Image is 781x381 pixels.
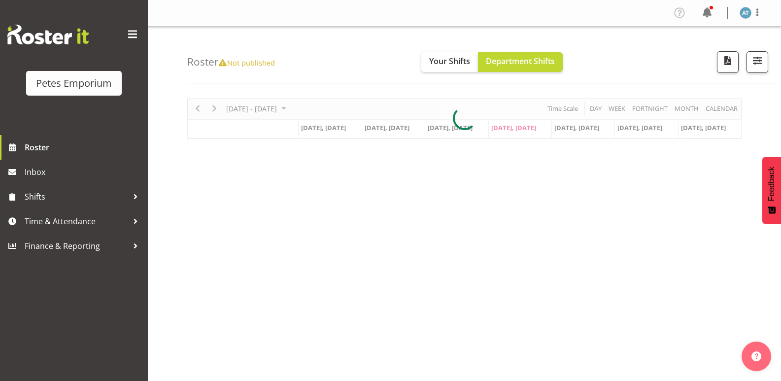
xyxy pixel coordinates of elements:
[747,51,768,73] button: Filter Shifts
[36,76,112,91] div: Petes Emporium
[25,189,128,204] span: Shifts
[187,56,274,68] h4: Roster
[429,56,470,67] span: Your Shifts
[717,51,739,73] button: Download a PDF of the roster according to the set date range.
[25,165,143,179] span: Inbox
[762,157,781,224] button: Feedback - Show survey
[751,351,761,361] img: help-xxl-2.png
[25,214,128,229] span: Time & Attendance
[486,56,555,67] span: Department Shifts
[478,52,563,72] button: Department Shifts
[421,52,478,72] button: Your Shifts
[7,25,89,44] img: Rosterit website logo
[740,7,751,19] img: alex-micheal-taniwha5364.jpg
[767,167,776,201] span: Feedback
[25,140,143,155] span: Roster
[219,58,274,68] span: Not published
[25,239,128,253] span: Finance & Reporting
